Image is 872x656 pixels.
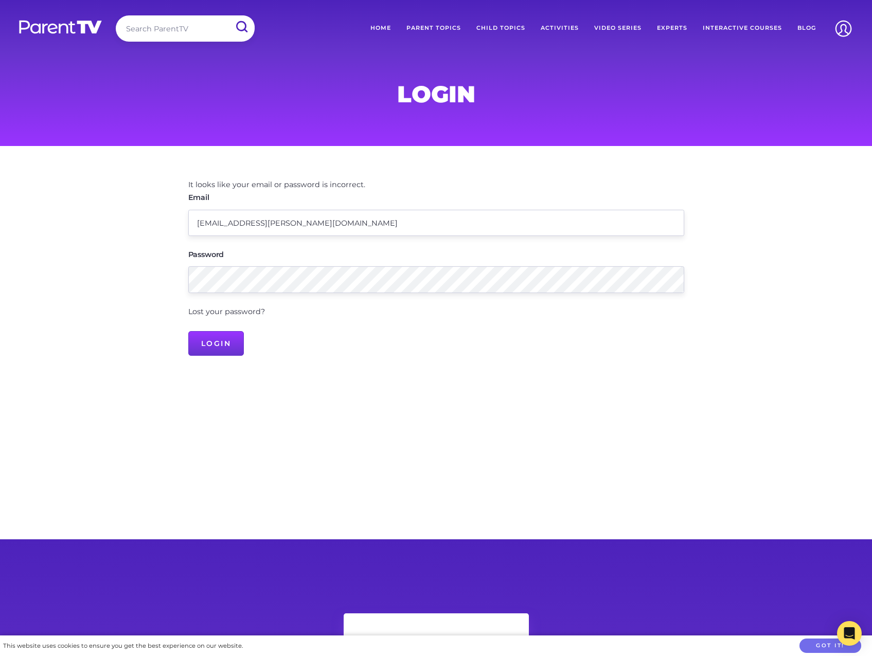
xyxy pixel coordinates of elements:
[586,15,649,41] a: Video Series
[18,20,103,34] img: parenttv-logo-white.4c85aaf.svg
[188,178,684,192] div: It looks like your email or password is incorrect.
[790,15,824,41] a: Blog
[695,15,790,41] a: Interactive Courses
[188,251,224,258] label: Password
[228,15,255,39] input: Submit
[363,15,399,41] a: Home
[469,15,533,41] a: Child Topics
[649,15,695,41] a: Experts
[3,641,243,651] div: This website uses cookies to ensure you get the best experience on our website.
[830,15,857,42] img: Account
[399,15,469,41] a: Parent Topics
[188,194,209,201] label: Email
[799,639,861,653] button: Got it!
[188,307,265,316] a: Lost your password?
[837,621,862,646] div: Open Intercom Messenger
[188,84,684,104] h1: Login
[116,15,255,42] input: Search ParentTV
[188,331,244,356] input: Login
[533,15,586,41] a: Activities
